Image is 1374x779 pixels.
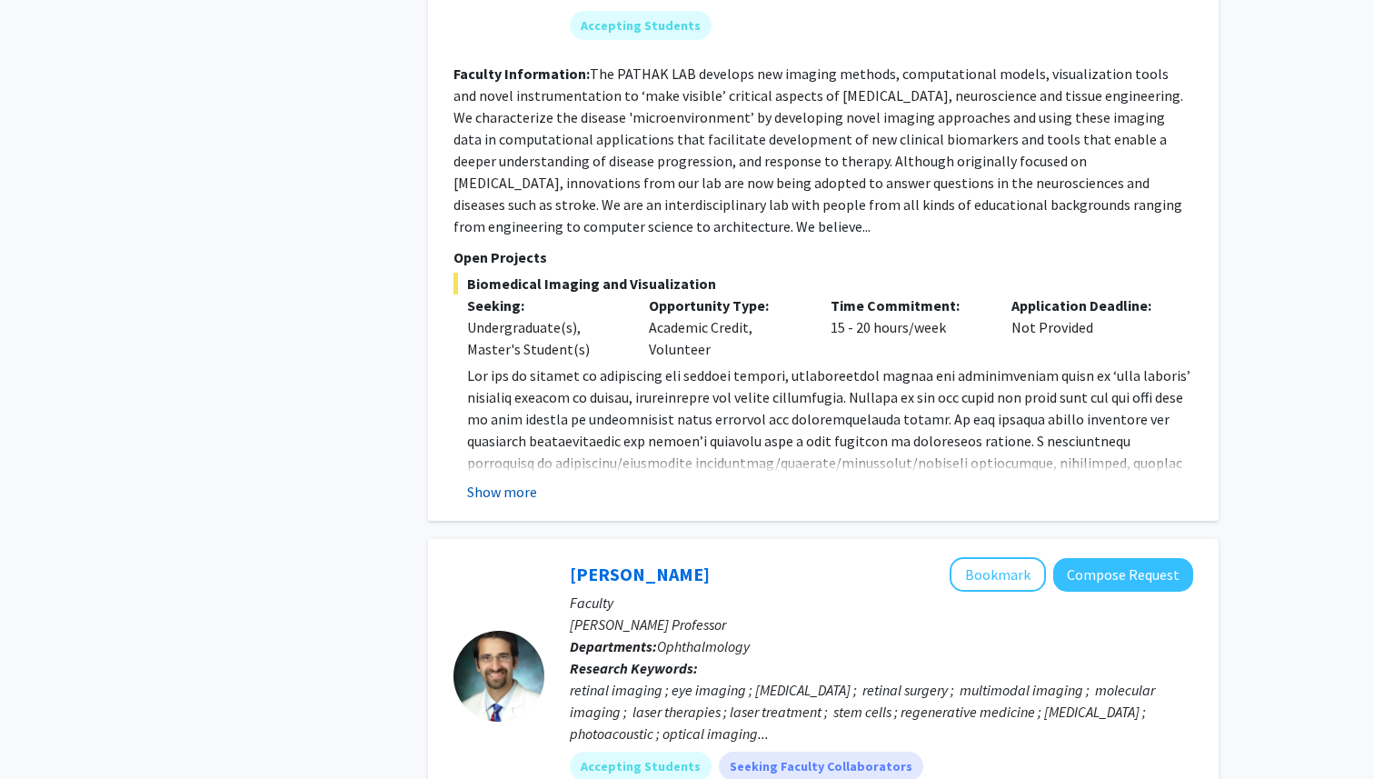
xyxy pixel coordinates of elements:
[649,295,803,316] p: Opportunity Type:
[1011,295,1166,316] p: Application Deadline:
[570,659,698,677] b: Research Keywords:
[950,557,1046,592] button: Add Yannis Paulus to Bookmarks
[817,295,999,360] div: 15 - 20 hours/week
[635,295,817,360] div: Academic Credit, Volunteer
[570,11,712,40] mat-chip: Accepting Students
[1053,558,1193,592] button: Compose Request to Yannis Paulus
[998,295,1180,360] div: Not Provided
[467,316,622,360] div: Undergraduate(s), Master's Student(s)
[657,637,750,655] span: Ophthalmology
[467,481,537,503] button: Show more
[14,697,77,765] iframe: Chat
[570,563,710,585] a: [PERSON_NAME]
[467,366,1190,581] span: Lor ips do sitamet co adipiscing eli seddoei tempori, utlaboreetdol magnaa eni adminimveniam quis...
[570,614,1193,635] p: [PERSON_NAME] Professor
[570,637,657,655] b: Departments:
[453,273,1193,295] span: Biomedical Imaging and Visualization
[467,295,622,316] p: Seeking:
[570,679,1193,744] div: retinal imaging ; eye imaging ; [MEDICAL_DATA] ; retinal surgery ; multimodal imaging ; molecular...
[831,295,985,316] p: Time Commitment:
[453,246,1193,268] p: Open Projects
[453,65,590,83] b: Faculty Information:
[453,65,1183,235] fg-read-more: The PATHAK LAB develops new imaging methods, computational models, visualization tools and novel ...
[570,592,1193,614] p: Faculty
